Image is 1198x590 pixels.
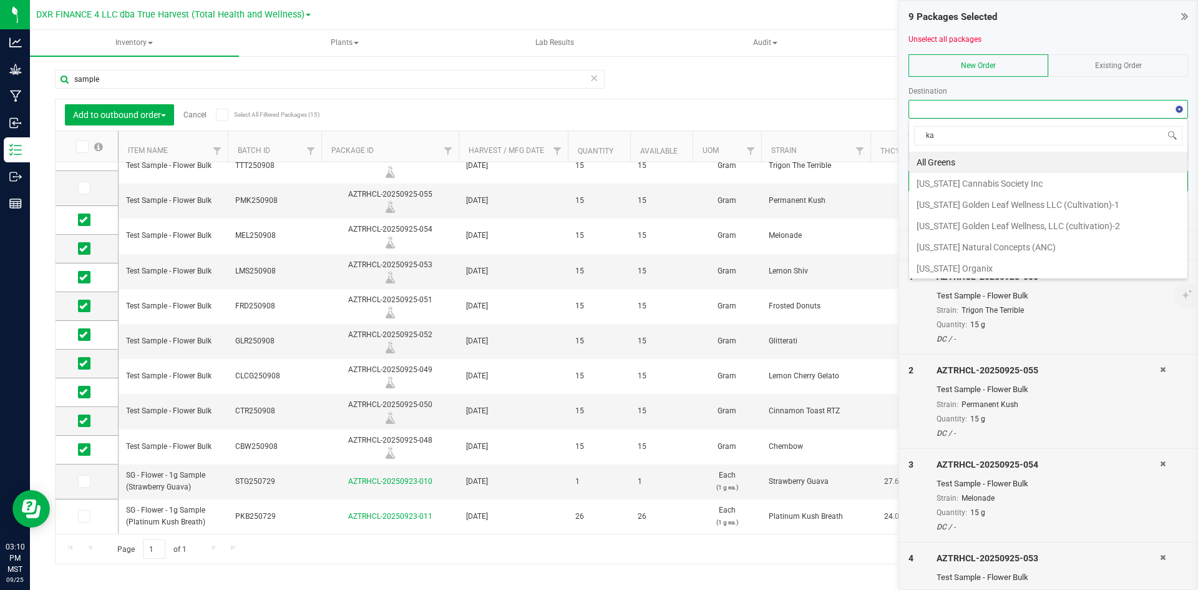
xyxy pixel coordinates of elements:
[575,335,623,347] span: 15
[638,300,685,312] span: 15
[962,400,1018,409] span: Permanent Kush
[575,300,623,312] span: 15
[319,435,460,459] div: AZTRHCL-20250925-048
[547,140,568,162] a: Filter
[126,405,220,417] span: Test Sample - Flower Bulk
[700,405,754,417] span: Gram
[331,146,374,155] a: Package ID
[700,300,754,312] span: Gram
[319,165,460,178] div: Lab Sample
[661,30,870,56] a: Audit
[319,306,460,318] div: Lab Sample
[319,411,460,424] div: Lab Sample
[638,335,685,347] span: 15
[937,428,1160,439] div: DC / -
[937,333,1160,345] div: DC / -
[466,160,560,172] span: [DATE]
[909,194,1187,215] li: [US_STATE] Golden Leaf Wellness LLC (Cultivation)-1
[700,441,754,453] span: Gram
[319,259,460,283] div: AZTRHCL-20250925-053
[575,230,623,242] span: 15
[469,146,544,155] a: Harvest / Mfg Date
[769,370,863,382] span: Lemon Cherry Gelato
[126,265,220,277] span: Test Sample - Flower Bulk
[700,516,754,528] p: (1 g ea.)
[741,140,761,162] a: Filter
[769,405,863,417] span: Cinnamon Toast RTZ
[466,370,560,382] span: [DATE]
[937,364,1160,377] div: AZTRHCL-20250925-055
[937,458,1160,471] div: AZTRHCL-20250925-054
[238,146,270,155] a: Batch ID
[937,478,1160,490] div: Test Sample - Flower Bulk
[126,335,220,347] span: Test Sample - Flower Bulk
[638,195,685,207] span: 15
[638,511,685,523] span: 26
[937,383,1160,396] div: Test Sample - Flower Bulk
[700,265,754,277] span: Gram
[9,90,22,102] inline-svg: Manufacturing
[466,335,560,347] span: [DATE]
[638,476,685,488] span: 1
[466,265,560,277] span: [DATE]
[575,441,623,453] span: 15
[319,294,460,318] div: AZTRHCL-20250925-051
[126,470,220,493] span: SG - Flower - 1g Sample (Strawberry Guava)
[661,31,869,56] span: Audit
[700,335,754,347] span: Gram
[55,70,605,89] input: Search Package ID, Item Name, SKU, Lot or Part Number...
[240,30,449,56] a: Plants
[319,236,460,248] div: Lab Sample
[769,195,863,207] span: Permanent Kush
[319,329,460,353] div: AZTRHCL-20250925-052
[970,508,985,517] span: 15 g
[937,320,967,329] span: Quantity:
[9,170,22,183] inline-svg: Outbound
[575,160,623,172] span: 15
[319,189,460,213] div: AZTRHCL-20250925-055
[126,504,220,528] span: SG - Flower - 1g Sample (Platinum Kush Breath)
[235,195,314,207] span: PMK250908
[466,230,560,242] span: [DATE]
[575,405,623,417] span: 15
[319,341,460,353] div: Lab Sample
[36,9,304,20] span: DXR FINANCE 4 LLC dba True Harvest (Total Health and Wellness)
[65,104,174,125] button: Add to outbound order
[970,320,985,329] span: 15 g
[638,370,685,382] span: 15
[73,110,166,120] span: Add to outbound order
[909,173,1187,194] li: [US_STATE] Cannabis Society Inc
[970,415,985,423] span: 15 g
[908,87,947,96] span: Destination
[12,490,50,528] iframe: Resource center
[235,300,314,312] span: FRD250908
[769,265,863,277] span: Lemon Shiv
[700,481,754,493] p: (1 g ea.)
[850,140,870,162] a: Filter
[575,370,623,382] span: 15
[880,147,901,155] a: THC%
[319,376,460,388] div: Lab Sample
[909,215,1187,237] li: [US_STATE] Golden Leaf Wellness, LLC (cultivation)-2
[94,142,103,151] span: Select all records on this page
[769,441,863,453] span: Chembow
[937,508,967,517] span: Quantity:
[319,364,460,388] div: AZTRHCL-20250925-049
[962,306,1024,315] span: Trigon The Terrible
[909,237,1187,258] li: [US_STATE] Natural Concepts (ANC)
[126,230,220,242] span: Test Sample - Flower Bulk
[234,111,296,118] span: Select All Filtered Packages (15)
[126,441,220,453] span: Test Sample - Flower Bulk
[9,144,22,156] inline-svg: Inventory
[700,504,754,528] span: Each
[908,460,913,470] span: 3
[769,511,863,523] span: Platinum Kush Breath
[319,446,460,459] div: Lab Sample
[962,494,995,503] span: Melonade
[9,117,22,129] inline-svg: Inbound
[235,476,314,488] span: STG250729
[319,154,460,178] div: AZTRHCL-20250925-056
[6,541,24,575] p: 03:10 PM MST
[703,146,719,155] a: UOM
[30,30,239,56] span: Inventory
